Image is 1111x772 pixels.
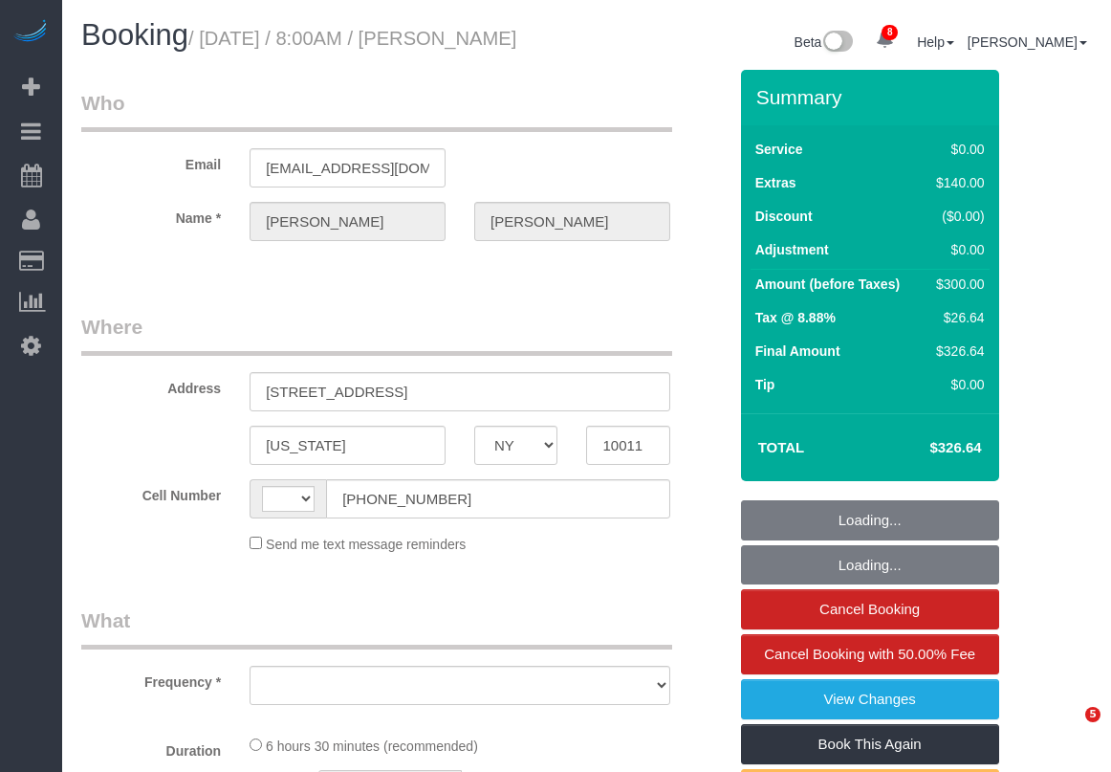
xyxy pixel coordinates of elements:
label: Adjustment [755,240,829,259]
input: Cell Number [326,479,670,518]
a: Book This Again [741,724,999,764]
label: Final Amount [755,342,840,361]
a: [PERSON_NAME] [968,34,1087,50]
a: Cancel Booking with 50.00% Fee [741,634,999,674]
label: Email [67,148,235,174]
span: 8 [882,25,898,40]
div: $0.00 [928,240,984,259]
label: Frequency * [67,666,235,692]
label: Name * [67,202,235,228]
input: Last Name [474,202,670,241]
label: Amount (before Taxes) [755,275,900,294]
label: Cell Number [67,479,235,505]
label: Duration [67,735,235,761]
a: 8 [866,19,904,61]
label: Extras [755,173,796,192]
div: $326.64 [928,342,984,361]
label: Tip [755,375,775,394]
span: Booking [81,18,188,52]
label: Service [755,140,803,159]
legend: What [81,607,672,650]
input: City [250,426,446,465]
a: View Changes [741,679,999,719]
input: Zip Code [586,426,669,465]
a: Cancel Booking [741,589,999,629]
div: $300.00 [928,275,984,294]
legend: Where [81,313,672,356]
a: Beta [795,34,854,50]
label: Address [67,372,235,398]
span: Cancel Booking with 50.00% Fee [764,646,975,662]
div: $26.64 [928,308,984,327]
legend: Who [81,89,672,132]
input: Email [250,148,446,187]
strong: Total [758,439,805,455]
input: First Name [250,202,446,241]
a: Help [917,34,954,50]
iframe: Intercom live chat [1046,707,1092,753]
div: $0.00 [928,140,984,159]
h3: Summary [756,86,990,108]
span: 5 [1085,707,1100,722]
span: Send me text message reminders [266,537,466,552]
img: Automaid Logo [11,19,50,46]
h4: $326.64 [872,440,981,456]
span: 6 hours 30 minutes (recommended) [266,739,478,754]
label: Tax @ 8.88% [755,308,836,327]
div: $140.00 [928,173,984,192]
label: Discount [755,207,813,226]
small: / [DATE] / 8:00AM / [PERSON_NAME] [188,28,516,49]
div: $0.00 [928,375,984,394]
div: ($0.00) [928,207,984,226]
img: New interface [821,31,853,55]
